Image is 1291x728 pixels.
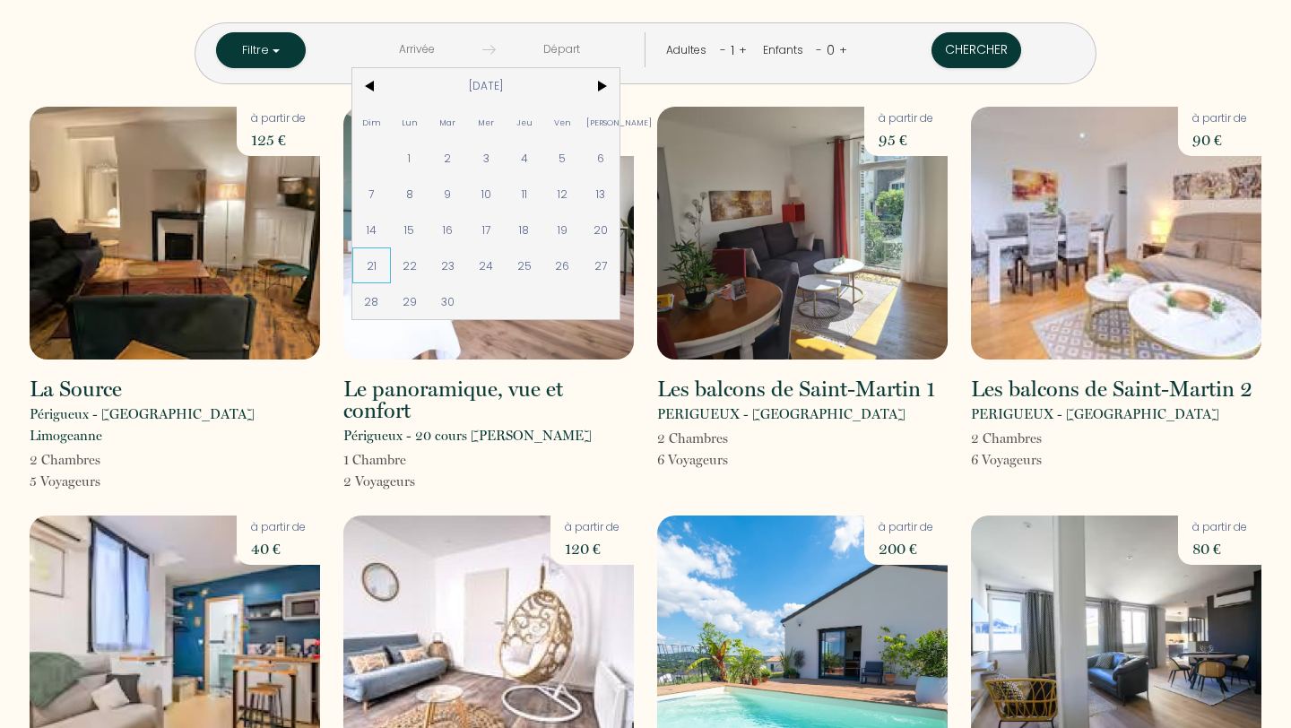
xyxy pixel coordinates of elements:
h2: Le panoramique, vue et confort [343,378,634,421]
span: 9 [429,176,467,212]
span: [DATE] [391,68,582,104]
div: Adultes [666,42,713,59]
p: 80 € [1192,536,1247,561]
p: à partir de [879,110,933,127]
div: 1 [726,36,739,65]
p: Périgueux - 20 cours [PERSON_NAME] [343,425,592,446]
p: à partir de [1192,519,1247,536]
p: PERIGUEUX - [GEOGRAPHIC_DATA] [971,403,1219,425]
span: 22 [391,247,429,283]
span: 25 [505,247,543,283]
div: 0 [822,36,839,65]
p: à partir de [565,519,620,536]
span: Jeu [505,104,543,140]
p: à partir de [879,519,933,536]
img: guests [482,43,496,56]
span: 27 [581,247,620,283]
p: 2 Chambre [971,428,1042,449]
h2: Les balcons de Saint-Martin 2 [971,378,1252,400]
span: < [352,68,391,104]
button: Filtre [216,32,306,68]
span: 3 [467,140,506,176]
span: 6 [581,140,620,176]
img: rental-image [343,107,634,360]
span: 18 [505,212,543,247]
p: à partir de [251,519,306,536]
p: 90 € [1192,127,1247,152]
p: Périgueux - [GEOGRAPHIC_DATA] Limogeanne [30,403,320,446]
h2: Les balcons de Saint-Martin 1 [657,378,935,400]
span: 17 [467,212,506,247]
span: s [95,473,100,490]
span: s [1036,430,1042,446]
p: PERIGUEUX - [GEOGRAPHIC_DATA] [657,403,905,425]
span: 28 [352,283,391,319]
span: Mer [467,104,506,140]
span: 10 [467,176,506,212]
div: Enfants [763,42,810,59]
a: + [739,41,747,58]
span: 7 [352,176,391,212]
span: 4 [505,140,543,176]
a: - [816,41,822,58]
span: 13 [581,176,620,212]
p: 2 Chambre [30,449,100,471]
button: Chercher [931,32,1021,68]
span: 26 [543,247,582,283]
p: 125 € [251,127,306,152]
h2: La Source [30,378,122,400]
span: 12 [543,176,582,212]
span: 14 [352,212,391,247]
img: rental-image [971,107,1261,360]
span: 5 [543,140,582,176]
span: 23 [429,247,467,283]
span: s [410,473,415,490]
p: 6 Voyageur [971,449,1042,471]
span: 11 [505,176,543,212]
a: + [839,41,847,58]
span: Ven [543,104,582,140]
span: Lun [391,104,429,140]
span: s [723,430,728,446]
p: 2 Voyageur [343,471,415,492]
p: 6 Voyageur [657,449,728,471]
span: s [723,452,728,468]
p: 5 Voyageur [30,471,100,492]
p: à partir de [1192,110,1247,127]
p: 2 Chambre [657,428,728,449]
span: 2 [429,140,467,176]
p: à partir de [251,110,306,127]
p: 40 € [251,536,306,561]
input: Arrivée [351,32,482,67]
span: 24 [467,247,506,283]
a: - [720,41,726,58]
input: Départ [496,32,627,67]
span: s [95,452,100,468]
p: 95 € [879,127,933,152]
span: Dim [352,104,391,140]
span: 21 [352,247,391,283]
span: s [1036,452,1042,468]
span: 15 [391,212,429,247]
span: 16 [429,212,467,247]
span: 19 [543,212,582,247]
span: Mar [429,104,467,140]
span: [PERSON_NAME] [581,104,620,140]
span: 29 [391,283,429,319]
span: 30 [429,283,467,319]
p: 1 Chambre [343,449,415,471]
img: rental-image [657,107,948,360]
img: rental-image [30,107,320,360]
p: 200 € [879,536,933,561]
span: > [581,68,620,104]
span: 20 [581,212,620,247]
p: 120 € [565,536,620,561]
span: 8 [391,176,429,212]
span: 1 [391,140,429,176]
